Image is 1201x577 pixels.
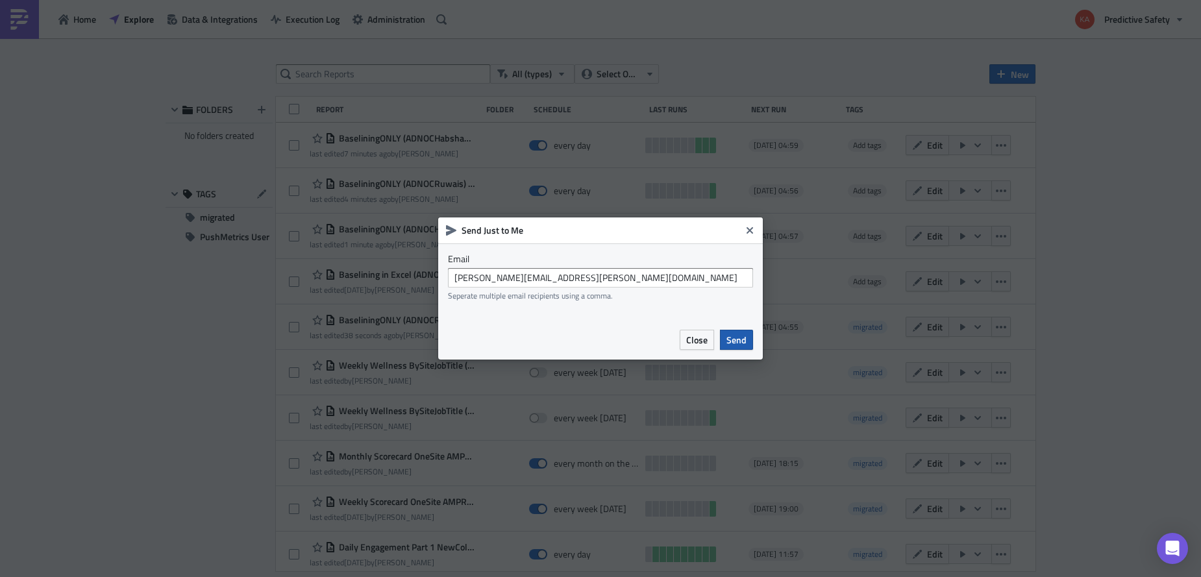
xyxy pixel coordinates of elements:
[462,225,741,236] h6: Send Just to Me
[726,333,747,347] span: Send
[448,291,753,301] div: Seperate multiple email recipients using a comma.
[1157,533,1188,564] div: Open Intercom Messenger
[686,333,708,347] span: Close
[720,330,753,350] button: Send
[740,221,760,240] button: Close
[448,253,753,265] label: Email
[680,330,714,350] button: Close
